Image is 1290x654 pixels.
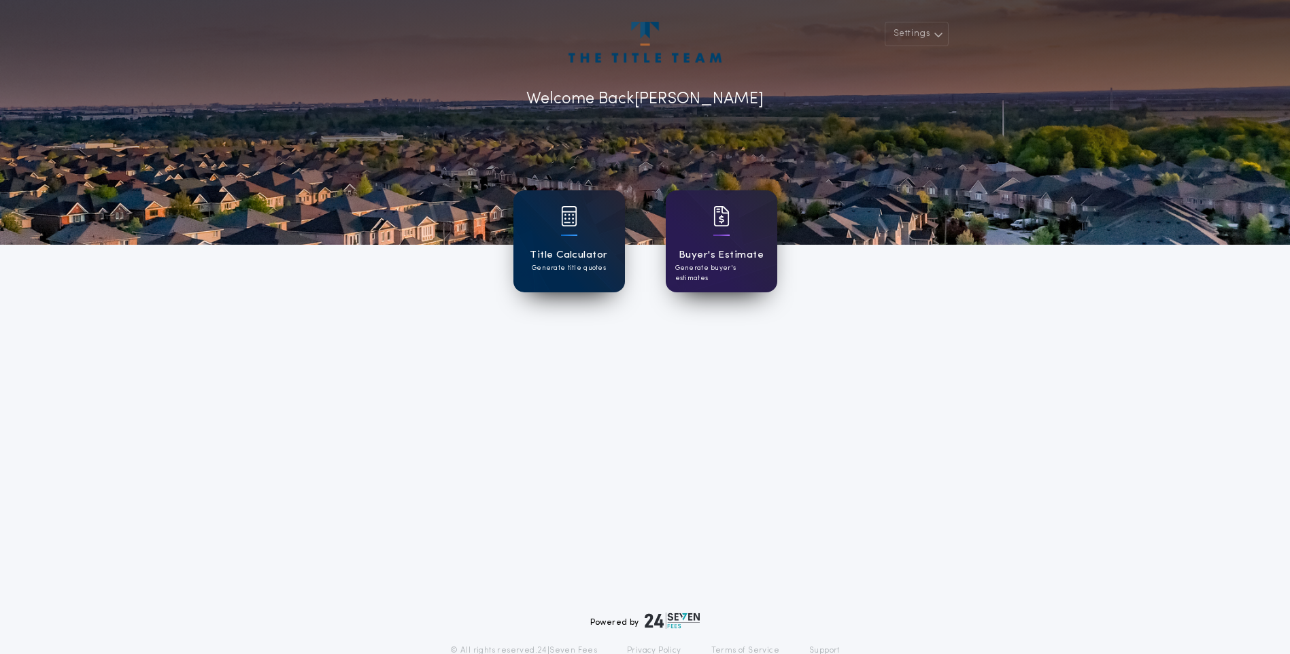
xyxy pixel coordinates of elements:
div: Powered by [590,613,700,629]
img: card icon [561,206,577,226]
img: account-logo [568,22,721,63]
a: card iconBuyer's EstimateGenerate buyer's estimates [666,190,777,292]
h1: Title Calculator [530,247,607,263]
img: card icon [713,206,730,226]
p: Generate buyer's estimates [675,263,768,283]
p: Welcome Back [PERSON_NAME] [526,87,764,111]
a: card iconTitle CalculatorGenerate title quotes [513,190,625,292]
button: Settings [885,22,949,46]
h1: Buyer's Estimate [679,247,764,263]
p: Generate title quotes [532,263,606,273]
img: logo [645,613,700,629]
